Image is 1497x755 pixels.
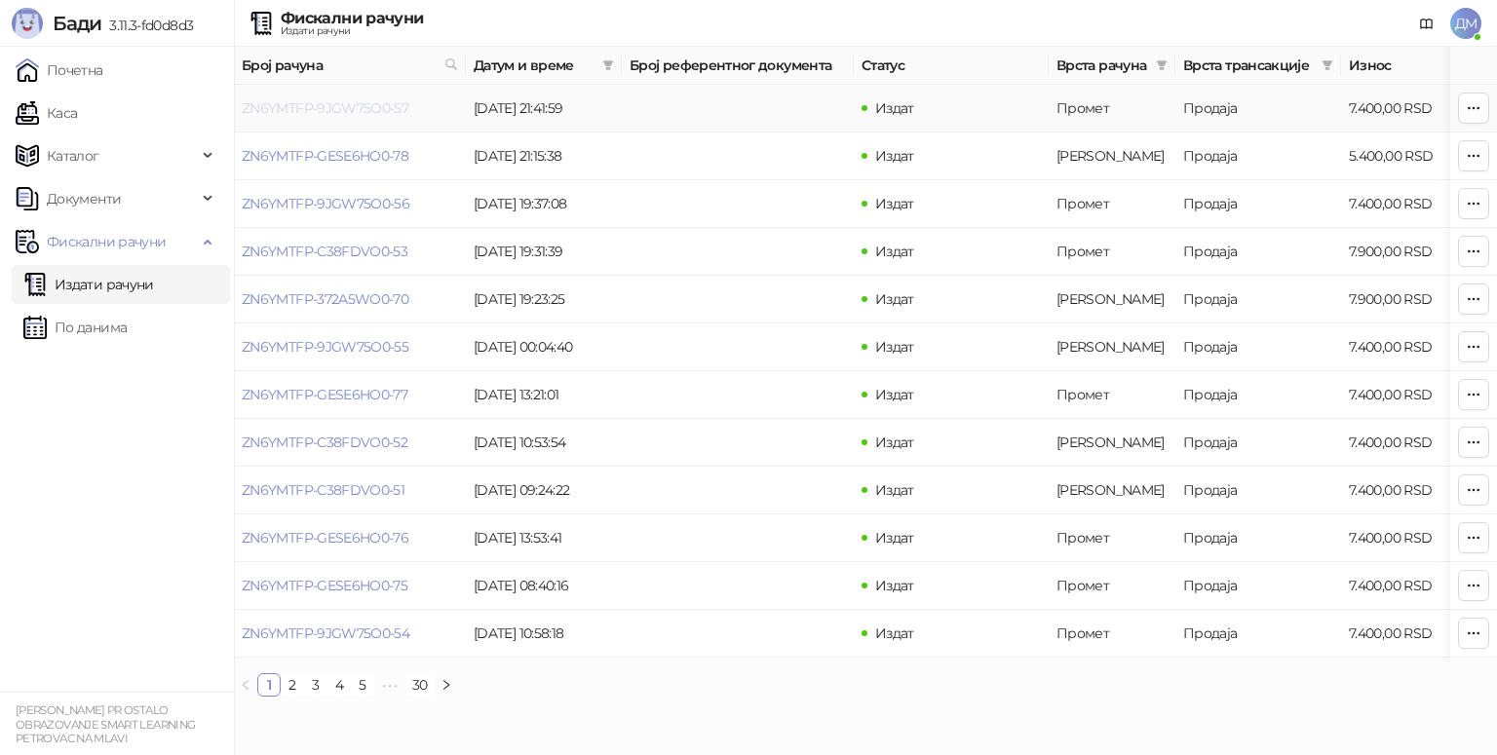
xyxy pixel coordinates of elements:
td: 7.900,00 RSD [1341,228,1478,276]
span: filter [1318,51,1337,80]
a: 4 [328,674,350,696]
td: ZN6YMTFP-372A5WO0-70 [234,276,466,323]
td: [DATE] 13:53:41 [466,514,622,562]
span: Издат [875,290,914,308]
td: Аванс [1049,467,1175,514]
li: Претходна страна [234,673,257,697]
span: Документи [47,179,121,218]
button: left [234,673,257,697]
a: ZN6YMTFP-GESE6HO0-75 [242,577,407,594]
span: Износ [1349,55,1450,76]
td: Продаја [1175,562,1341,610]
td: Промет [1049,85,1175,132]
span: Издат [875,147,914,165]
span: 3.11.3-fd0d8d3 [101,17,193,34]
td: Продаја [1175,85,1341,132]
span: Врста рачуна [1056,55,1148,76]
td: [DATE] 13:21:01 [466,371,622,419]
td: [DATE] 10:58:18 [466,610,622,658]
span: Врста трансакције [1183,55,1314,76]
td: [DATE] 08:40:16 [466,562,622,610]
a: 30 [406,674,434,696]
a: ZN6YMTFP-C38FDVO0-51 [242,481,404,499]
a: 3 [305,674,326,696]
span: Издат [875,577,914,594]
span: Бади [53,12,101,35]
td: Промет [1049,514,1175,562]
td: 7.400,00 RSD [1341,467,1478,514]
small: [PERSON_NAME] PR OSTALO OBRAZOVANJE SMART LEARNING PETROVAC NA MLAVI [16,703,195,745]
a: ZN6YMTFP-C38FDVO0-52 [242,434,407,451]
td: ZN6YMTFP-9JGW75O0-57 [234,85,466,132]
span: Издат [875,481,914,499]
span: filter [598,51,618,80]
td: 7.900,00 RSD [1341,276,1478,323]
a: ZN6YMTFP-GESE6HO0-77 [242,386,407,403]
a: ZN6YMTFP-GESE6HO0-78 [242,147,408,165]
li: Следећа страна [435,673,458,697]
td: 7.400,00 RSD [1341,371,1478,419]
div: Издати рачуни [281,26,423,36]
span: Издат [875,338,914,356]
td: Продаја [1175,467,1341,514]
th: Врста трансакције [1175,47,1341,85]
img: Logo [12,8,43,39]
span: Фискални рачуни [47,222,166,261]
td: 7.400,00 RSD [1341,562,1478,610]
span: Издат [875,529,914,547]
td: ZN6YMTFP-9JGW75O0-56 [234,180,466,228]
a: Документација [1411,8,1442,39]
span: Датум и време [474,55,595,76]
td: Промет [1049,610,1175,658]
td: Продаја [1175,371,1341,419]
li: 3 [304,673,327,697]
td: ZN6YMTFP-GESE6HO0-76 [234,514,466,562]
td: Промет [1049,228,1175,276]
td: ZN6YMTFP-GESE6HO0-77 [234,371,466,419]
span: filter [1156,59,1168,71]
td: Продаја [1175,323,1341,371]
span: Издат [875,195,914,212]
li: 4 [327,673,351,697]
td: [DATE] 21:41:59 [466,85,622,132]
td: [DATE] 21:15:38 [466,132,622,180]
td: 7.400,00 RSD [1341,610,1478,658]
a: Почетна [16,51,103,90]
td: ZN6YMTFP-9JGW75O0-54 [234,610,466,658]
td: Продаја [1175,180,1341,228]
td: ZN6YMTFP-GESE6HO0-75 [234,562,466,610]
span: Издат [875,243,914,260]
li: 1 [257,673,281,697]
a: 2 [282,674,303,696]
td: 7.400,00 RSD [1341,180,1478,228]
td: Продаја [1175,228,1341,276]
td: Промет [1049,180,1175,228]
td: Промет [1049,371,1175,419]
a: ZN6YMTFP-9JGW75O0-56 [242,195,409,212]
td: Продаја [1175,276,1341,323]
a: ZN6YMTFP-9JGW75O0-57 [242,99,408,117]
td: Аванс [1049,419,1175,467]
th: Број референтног документа [622,47,854,85]
td: Аванс [1049,323,1175,371]
td: ZN6YMTFP-GESE6HO0-78 [234,132,466,180]
a: ZN6YMTFP-372A5WO0-70 [242,290,408,308]
td: Промет [1049,562,1175,610]
span: Издат [875,624,914,642]
td: Продаја [1175,132,1341,180]
td: Продаја [1175,419,1341,467]
td: 5.400,00 RSD [1341,132,1478,180]
a: 5 [352,674,373,696]
a: Издати рачуни [23,265,154,304]
td: 7.400,00 RSD [1341,85,1478,132]
span: ДМ [1450,8,1481,39]
a: ZN6YMTFP-GESE6HO0-76 [242,529,408,547]
span: Издат [875,434,914,451]
td: 7.400,00 RSD [1341,514,1478,562]
span: right [441,679,452,691]
td: [DATE] 19:31:39 [466,228,622,276]
span: Издат [875,386,914,403]
a: ZN6YMTFP-9JGW75O0-55 [242,338,408,356]
td: Продаја [1175,514,1341,562]
td: ZN6YMTFP-C38FDVO0-51 [234,467,466,514]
